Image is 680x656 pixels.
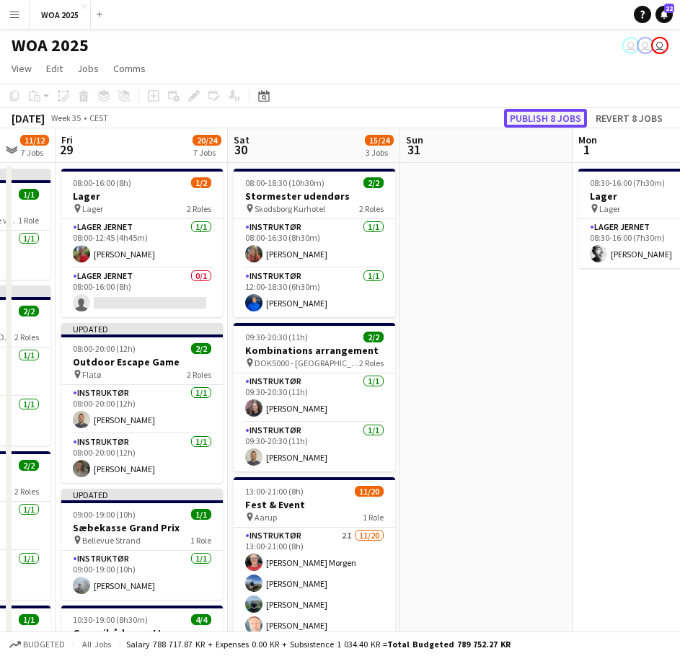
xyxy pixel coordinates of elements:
[234,219,395,268] app-card-role: Instruktør1/108:00-16:30 (8h30m)[PERSON_NAME]
[61,190,223,203] h3: Lager
[79,639,114,650] span: All jobs
[89,112,108,123] div: CEST
[504,109,587,128] button: Publish 8 jobs
[590,177,665,188] span: 08:30-16:00 (7h30m)
[599,203,620,214] span: Lager
[14,486,39,497] span: 2 Roles
[61,169,223,317] app-job-card: 08:00-16:00 (8h)1/2Lager Lager2 RolesLager Jernet1/108:00-12:45 (4h45m)[PERSON_NAME]Lager Jernet0...
[61,219,223,268] app-card-role: Lager Jernet1/108:00-12:45 (4h45m)[PERSON_NAME]
[77,62,99,75] span: Jobs
[40,59,69,78] a: Edit
[191,614,211,625] span: 4/4
[578,133,597,146] span: Mon
[637,37,654,54] app-user-avatar: Bettina Madsen
[61,323,223,483] app-job-card: Updated08:00-20:00 (12h)2/2Outdoor Escape Game Flatø2 RolesInstruktør1/108:00-20:00 (12h)[PERSON_...
[21,147,48,158] div: 7 Jobs
[191,343,211,354] span: 2/2
[82,203,103,214] span: Lager
[113,62,146,75] span: Comms
[73,177,131,188] span: 08:00-16:00 (8h)
[191,177,211,188] span: 1/2
[234,190,395,203] h3: Stormester udendørs
[71,59,105,78] a: Jobs
[61,434,223,483] app-card-role: Instruktør1/108:00-20:00 (12h)[PERSON_NAME]
[61,489,223,600] app-job-card: Updated09:00-19:00 (10h)1/1Sæbekasse Grand Prix Bellevue Strand1 RoleInstruktør1/109:00-19:00 (10...
[193,135,221,146] span: 20/24
[61,268,223,317] app-card-role: Lager Jernet0/108:00-16:00 (8h)
[387,639,511,650] span: Total Budgeted 789 752.27 KR
[234,169,395,317] app-job-card: 08:00-18:30 (10h30m)2/2Stormester udendørs Skodsborg Kurhotel2 RolesInstruktør1/108:00-16:30 (8h3...
[107,59,151,78] a: Comms
[7,637,67,652] button: Budgeted
[190,535,211,546] span: 1 Role
[365,135,394,146] span: 15/24
[234,268,395,317] app-card-role: Instruktør1/112:00-18:30 (6h30m)[PERSON_NAME]
[255,358,359,368] span: DOK5000 - [GEOGRAPHIC_DATA]
[406,133,423,146] span: Sun
[19,189,39,200] span: 1/1
[234,133,250,146] span: Sat
[651,37,668,54] app-user-avatar: Drift Drift
[363,332,384,342] span: 2/2
[61,521,223,534] h3: Sæbekasse Grand Prix
[82,535,141,546] span: Bellevue Strand
[82,369,101,380] span: Flatø
[355,486,384,497] span: 11/20
[255,512,277,523] span: Aarup
[61,355,223,368] h3: Outdoor Escape Game
[126,639,511,650] div: Salary 788 717.87 KR + Expenses 0.00 KR + Subsistence 1 034.40 KR =
[73,343,136,354] span: 08:00-20:00 (12h)
[245,486,304,497] span: 13:00-21:00 (8h)
[61,133,73,146] span: Fri
[234,323,395,471] app-job-card: 09:30-20:30 (11h)2/2Kombinations arrangement DOK5000 - [GEOGRAPHIC_DATA]2 RolesInstruktør1/109:30...
[234,344,395,357] h3: Kombinations arrangement
[363,512,384,523] span: 1 Role
[19,306,39,316] span: 2/2
[12,111,45,125] div: [DATE]
[61,626,223,639] h3: Gummibådsregatta
[366,147,393,158] div: 3 Jobs
[61,323,223,334] div: Updated
[48,112,84,123] span: Week 35
[234,498,395,511] h3: Fest & Event
[59,141,73,158] span: 29
[61,385,223,434] app-card-role: Instruktør1/108:00-20:00 (12h)[PERSON_NAME]
[590,109,668,128] button: Revert 8 jobs
[14,332,39,342] span: 2 Roles
[234,422,395,471] app-card-role: Instruktør1/109:30-20:30 (11h)[PERSON_NAME]
[73,614,148,625] span: 10:30-19:00 (8h30m)
[193,147,221,158] div: 7 Jobs
[622,37,640,54] app-user-avatar: Bettina Madsen
[187,369,211,380] span: 2 Roles
[576,141,597,158] span: 1
[245,332,308,342] span: 09:30-20:30 (11h)
[12,62,32,75] span: View
[20,135,49,146] span: 11/12
[18,215,39,226] span: 1 Role
[19,460,39,471] span: 2/2
[19,614,39,625] span: 1/1
[234,373,395,422] app-card-role: Instruktør1/109:30-20:30 (11h)[PERSON_NAME]
[404,141,423,158] span: 31
[359,203,384,214] span: 2 Roles
[23,639,65,650] span: Budgeted
[255,203,325,214] span: Skodsborg Kurhotel
[664,4,674,13] span: 22
[187,203,211,214] span: 2 Roles
[12,35,89,56] h1: WOA 2025
[245,177,324,188] span: 08:00-18:30 (10h30m)
[6,59,37,78] a: View
[30,1,91,29] button: WOA 2025
[191,509,211,520] span: 1/1
[46,62,63,75] span: Edit
[231,141,250,158] span: 30
[363,177,384,188] span: 2/2
[61,551,223,600] app-card-role: Instruktør1/109:00-19:00 (10h)[PERSON_NAME]
[73,509,136,520] span: 09:00-19:00 (10h)
[359,358,384,368] span: 2 Roles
